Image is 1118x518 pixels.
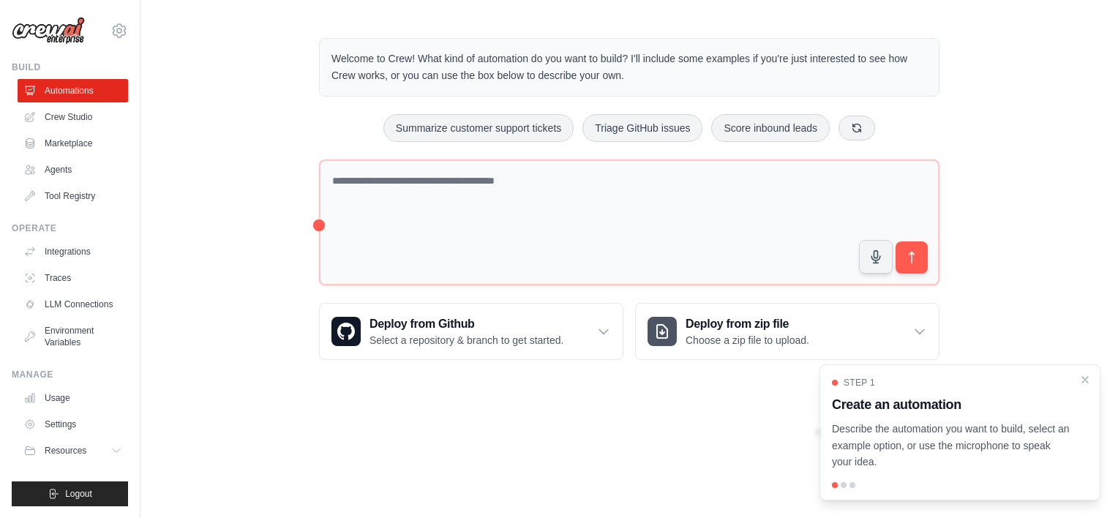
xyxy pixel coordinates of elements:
p: Welcome to Crew! What kind of automation do you want to build? I'll include some examples if you'... [331,50,927,84]
div: Build [12,61,128,73]
a: Environment Variables [18,319,128,354]
button: Resources [18,439,128,462]
div: Operate [12,222,128,234]
button: Score inbound leads [711,114,830,142]
a: Marketplace [18,132,128,155]
a: Traces [18,266,128,290]
p: Select a repository & branch to get started. [369,333,563,348]
h3: Deploy from zip file [686,315,809,333]
a: Tool Registry [18,184,128,208]
h3: Deploy from Github [369,315,563,333]
p: Choose a zip file to upload. [686,333,809,348]
a: Agents [18,158,128,181]
a: Settings [18,413,128,436]
a: Crew Studio [18,105,128,129]
span: Step 1 [844,377,875,388]
a: Integrations [18,240,128,263]
a: LLM Connections [18,293,128,316]
img: Logo [12,17,85,45]
span: Logout [65,488,92,500]
p: Describe the automation you want to build, select an example option, or use the microphone to spe... [832,421,1070,470]
a: Automations [18,79,128,102]
span: Resources [45,445,86,457]
button: Close walkthrough [1079,374,1091,386]
h3: Create an automation [832,394,1070,415]
button: Logout [12,481,128,506]
div: Manage [12,369,128,380]
button: Triage GitHub issues [582,114,702,142]
button: Summarize customer support tickets [383,114,574,142]
a: Usage [18,386,128,410]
